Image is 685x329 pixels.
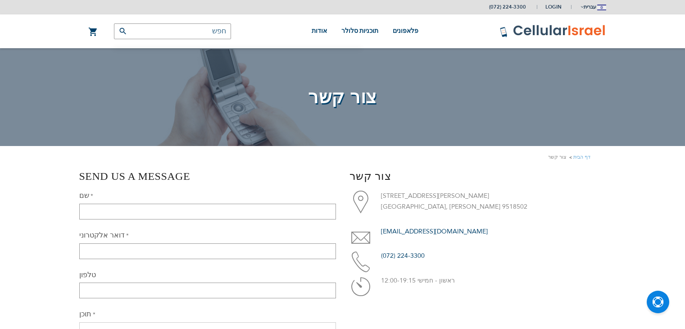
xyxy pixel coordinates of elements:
[341,14,379,48] a: תוכניות סלולר
[79,230,129,241] label: דואר אלקטרוני
[312,14,327,48] a: אודות
[79,283,336,298] input: טלפון
[79,169,336,184] h3: Send us a message
[312,27,327,34] span: אודות
[79,204,336,219] input: שם
[79,270,96,280] label: טלפון
[349,191,606,213] li: [STREET_ADDRESS][PERSON_NAME] [GEOGRAPHIC_DATA], [PERSON_NAME] 9518502
[381,251,425,260] a: (072) 224-3300
[381,227,488,236] a: [EMAIL_ADDRESS][DOMAIN_NAME]
[393,27,418,34] span: פלאפונים
[349,169,606,184] h3: צור קשר
[597,5,606,10] img: Jerusalem
[545,4,562,10] span: Login
[79,191,93,201] label: שם
[393,14,418,48] a: פלאפונים
[548,153,567,161] strong: צור קשר
[341,27,379,34] span: תוכניות סלולר
[499,24,606,38] img: לוגו סלולר ישראל
[79,309,95,320] label: תוכן
[580,0,606,14] button: עברית
[381,275,606,287] p: ראשון - חמישי 12:00-19:15
[573,154,590,160] a: דף הבית
[489,4,526,10] a: (072) 224-3300
[79,243,336,259] input: דואר אלקטרוני
[114,23,231,39] input: חפש
[308,85,377,110] span: צור קשר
